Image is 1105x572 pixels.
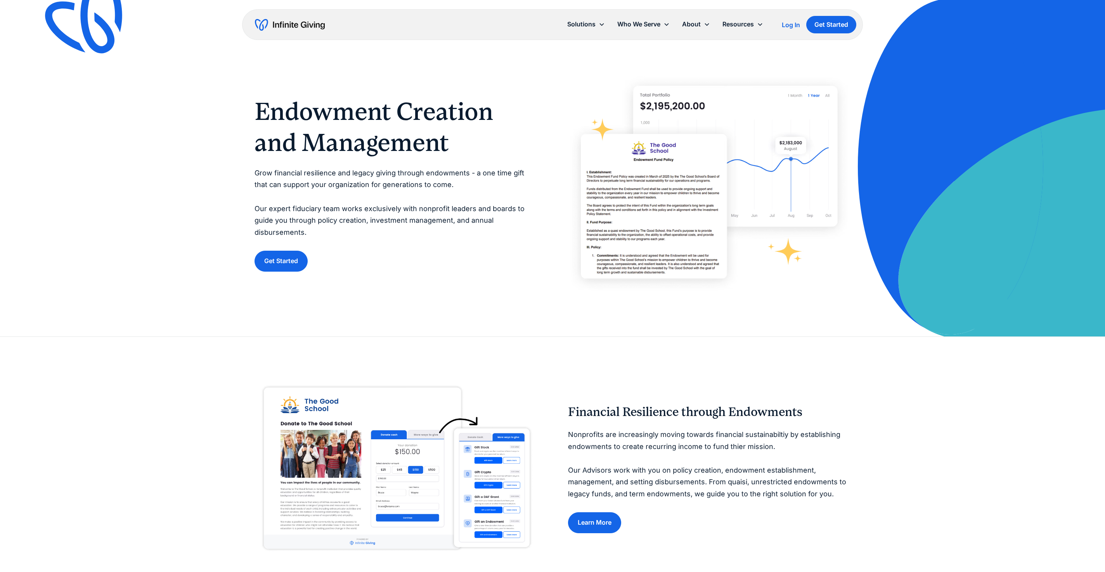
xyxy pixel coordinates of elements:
p: Grow financial resilience and legacy giving through endowments - a one time gift that can support... [255,167,537,239]
div: About [682,19,701,29]
div: Log In [782,22,800,28]
img: Infinite Giving’s endowment software makes it easy for donors to give. [568,75,850,293]
a: Log In [782,20,800,29]
a: Get Started [806,16,856,33]
p: Nonprofits are increasingly moving towards financial sustainabiltiy by establishing endowments to... [568,429,850,500]
img: A screenshot of Infinite Giving’s all-inclusive donation page, where you can accept stock donatio... [255,380,537,558]
div: Who We Serve [617,19,660,29]
a: Get Started [255,251,308,271]
a: Learn More [568,512,621,533]
a: home [255,19,325,31]
div: Solutions [567,19,596,29]
div: Resources [716,16,769,33]
div: Resources [722,19,754,29]
div: Who We Serve [611,16,676,33]
h1: Endowment Creation and Management [255,96,537,158]
div: Solutions [561,16,611,33]
div: About [676,16,716,33]
h2: Financial Resilience through Endowments [568,405,850,419]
